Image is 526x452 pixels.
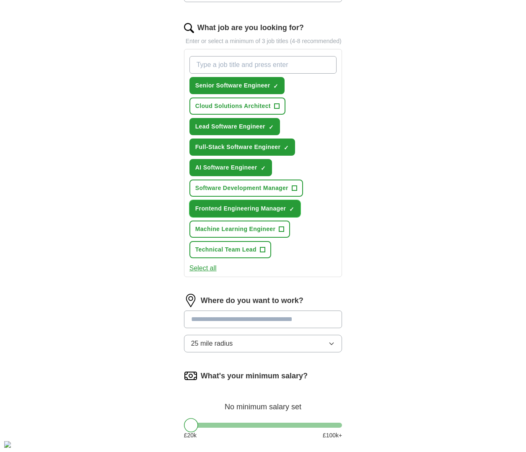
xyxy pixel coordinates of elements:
[289,206,294,213] span: ✓
[195,163,257,172] span: AI Software Engineer
[4,441,11,448] div: Cookie consent button
[189,139,295,156] button: Full-Stack Software Engineer✓
[189,159,272,176] button: AI Software Engineer✓
[184,369,197,383] img: salary.png
[201,295,303,306] label: Where do you want to work?
[189,180,303,197] button: Software Development Manager
[195,184,288,193] span: Software Development Manager
[189,98,285,115] button: Cloud Solutions Architect
[195,143,281,152] span: Full-Stack Software Engineer
[195,245,257,254] span: Technical Team Lead
[189,56,337,74] input: Type a job title and press enter
[184,37,342,46] p: Enter or select a minimum of 3 job titles (4-8 recommended)
[195,122,265,131] span: Lead Software Engineer
[4,441,11,448] img: Cookie%20settings
[184,294,197,307] img: location.png
[195,225,276,234] span: Machine Learning Engineer
[189,221,290,238] button: Machine Learning Engineer
[189,118,280,135] button: Lead Software Engineer✓
[191,339,233,349] span: 25 mile radius
[189,263,217,273] button: Select all
[184,393,342,413] div: No minimum salary set
[184,335,342,352] button: 25 mile radius
[323,431,342,440] span: £ 100 k+
[201,370,308,382] label: What's your minimum salary?
[195,81,270,90] span: Senior Software Engineer
[269,124,274,131] span: ✓
[284,144,289,151] span: ✓
[197,22,304,33] label: What job are you looking for?
[184,431,197,440] span: £ 20 k
[189,241,271,258] button: Technical Team Lead
[189,77,285,94] button: Senior Software Engineer✓
[261,165,266,172] span: ✓
[273,83,278,90] span: ✓
[195,102,271,110] span: Cloud Solutions Architect
[189,200,301,217] button: Frontend Engineering Manager✓
[184,23,194,33] img: search.png
[195,204,286,213] span: Frontend Engineering Manager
